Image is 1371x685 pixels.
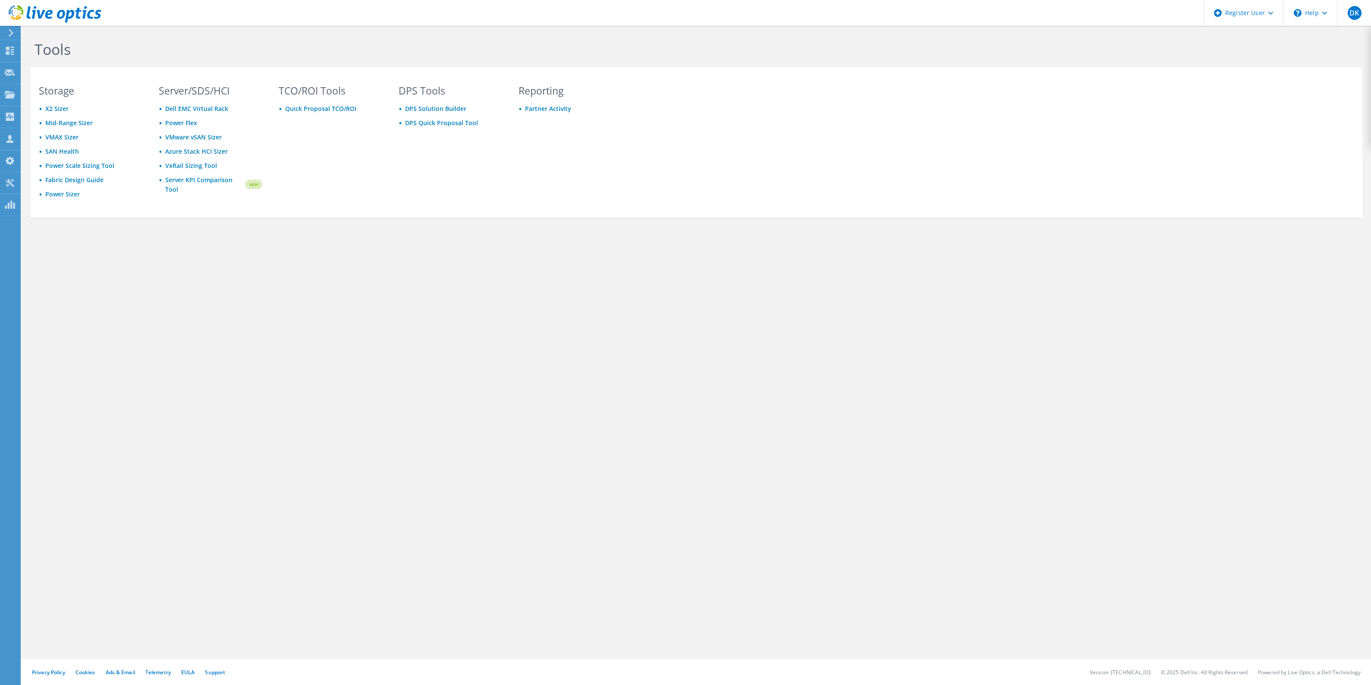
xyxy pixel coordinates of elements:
[45,161,114,170] a: Power Scale Sizing Tool
[405,119,478,127] a: DPS Quick Proposal Tool
[525,104,571,113] a: Partner Activity
[165,175,244,194] a: Server KPI Comparison Tool
[45,104,69,113] a: X2 Sizer
[519,86,622,95] h3: Reporting
[244,174,262,195] img: new-badge.svg
[45,119,93,127] a: Mid-Range Sizer
[1161,669,1248,676] li: © 2025 Dell Inc. All Rights Reserved
[181,669,195,676] a: EULA
[165,133,222,141] a: VMware vSAN Sizer
[106,669,135,676] a: Ads & Email
[45,133,79,141] a: VMAX Sizer
[1090,669,1151,676] li: Version: [TECHNICAL_ID]
[1294,9,1302,17] svg: \n
[165,119,197,127] a: Power Flex
[45,147,79,155] a: SAN Health
[285,104,356,113] a: Quick Proposal TCO/ROI
[165,161,217,170] a: VxRail Sizing Tool
[75,669,95,676] a: Cookies
[1348,6,1362,20] span: DK
[45,190,80,198] a: Power Sizer
[35,40,617,58] h1: Tools
[39,86,142,95] h3: Storage
[145,669,171,676] a: Telemetry
[1258,669,1361,676] li: Powered by Live Optics, a Dell Technology
[205,669,225,676] a: Support
[405,104,466,113] a: DPS Solution Builder
[279,86,382,95] h3: TCO/ROI Tools
[32,669,65,676] a: Privacy Policy
[165,104,228,113] a: Dell EMC Virtual Rack
[45,176,104,184] a: Fabric Design Guide
[399,86,502,95] h3: DPS Tools
[165,147,228,155] a: Azure Stack HCI Sizer
[159,86,262,95] h3: Server/SDS/HCI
